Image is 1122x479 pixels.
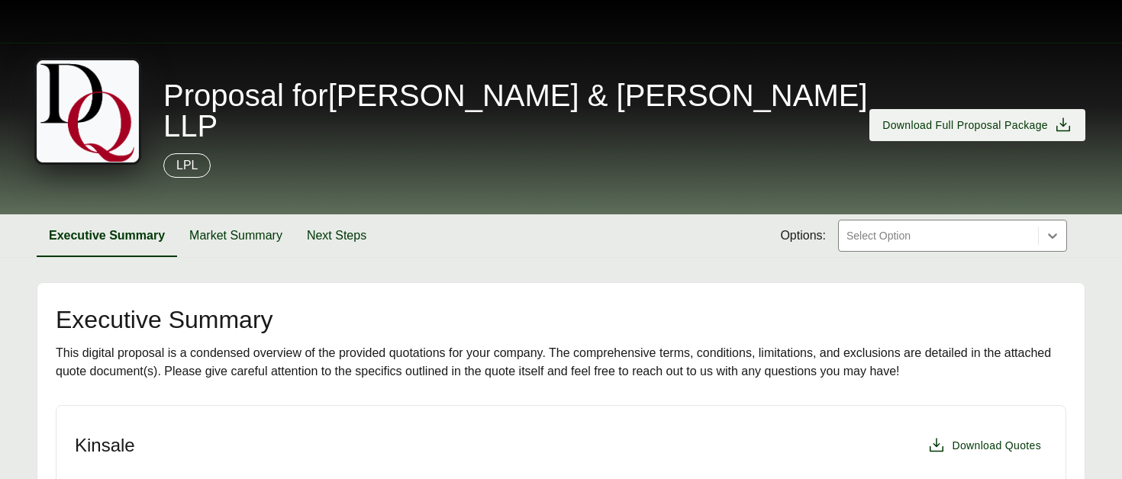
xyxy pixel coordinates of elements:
button: Executive Summary [37,214,177,257]
button: Download Full Proposal Package [869,109,1085,141]
p: LPL [176,156,198,175]
h3: Kinsale [75,434,135,457]
button: Next Steps [295,214,379,257]
span: Options: [780,227,826,245]
span: Download Quotes [952,438,1041,454]
span: Download Full Proposal Package [882,117,1048,133]
div: This digital proposal is a condensed overview of the provided quotations for your company. The co... [56,344,1066,381]
button: Download Quotes [921,430,1047,461]
h2: Executive Summary [56,307,1066,332]
span: Proposal for [PERSON_NAME] & [PERSON_NAME] LLP [163,80,875,141]
button: Market Summary [177,214,295,257]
